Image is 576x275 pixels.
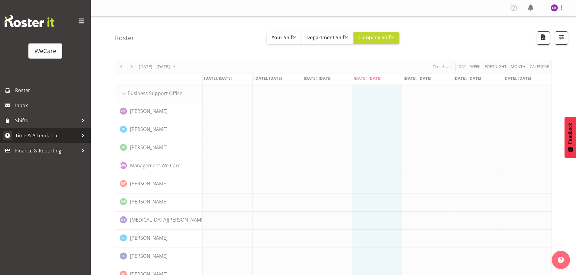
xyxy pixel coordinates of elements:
button: Filter Shifts [555,31,568,45]
span: Finance & Reporting [15,146,79,155]
span: Your Shifts [272,34,297,41]
span: Shifts [15,116,79,125]
img: Rosterit website logo [5,15,54,27]
h4: Roster [115,34,134,41]
span: Feedback [568,123,573,144]
span: Inbox [15,101,88,110]
button: Your Shifts [267,32,301,44]
img: help-xxl-2.png [558,257,564,263]
button: Feedback - Show survey [565,117,576,158]
span: Company Shifts [358,34,395,41]
div: WeCare [34,46,56,56]
button: Department Shifts [301,32,353,44]
span: Roster [15,86,88,95]
img: chloe-kim10479.jpg [551,4,558,11]
span: Department Shifts [306,34,349,41]
span: Time & Attendance [15,131,79,140]
button: Company Shifts [353,32,399,44]
button: Download a PDF of the roster according to the set date range. [537,31,550,45]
